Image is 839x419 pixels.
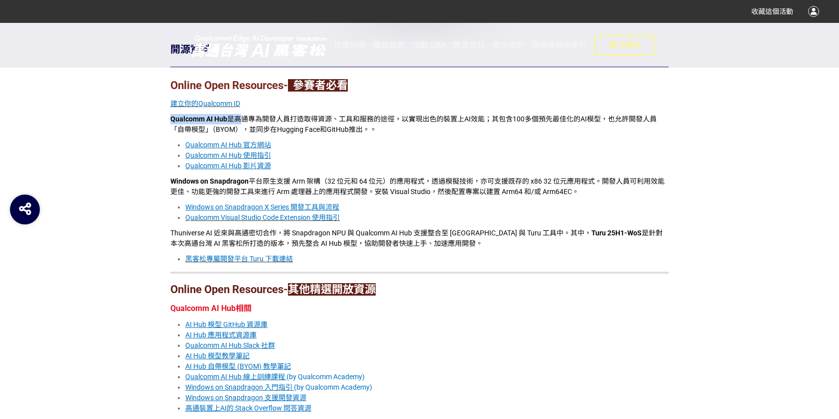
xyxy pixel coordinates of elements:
a: AI Hub 自帶模型 (BYOM) 教學筆記 [185,362,291,370]
strong: Qualcomm AI Hub相關 [170,304,252,313]
a: AI Hub 應用程式資源庫 [185,331,257,339]
span: Thuniverse AI 近來與高通密切合作，將 Snapdragon NPU 與 Qualcomm AI Hub 支援整合至 [GEOGRAPHIC_DATA] 與 Turu 工具中。其中，... [170,229,663,247]
span: (by Qualcomm Academy) [285,373,365,381]
span: 最新公告 [373,40,405,50]
span: 是高通專為開發人員打造取得資源、工具和服務的途徑，以實現出色的裝置上AI效能；其包含100多個預先最佳化的AI模型，也允許開發人員「自帶模型」（BYOM），並同步在Hugging Face和Gi... [170,115,657,133]
strong: Windows on Snapdragon [170,177,249,185]
strong: Online Open Resources- [170,79,288,92]
a: Qualcomm AI Hub 使用指引 [185,151,271,159]
img: 2025高通台灣AI黑客松 [184,33,334,58]
strong: 參賽者必看 [293,79,348,92]
a: AI Hub 模型教學筆記 [185,352,250,360]
span: 開源資料 [453,40,485,50]
a: Qualcomm AI Hub 官方網站 [185,141,271,149]
a: 開源資料 [453,23,485,68]
a: Qualcomm Visual Studio Code Extension 使用指引 [185,213,340,221]
a: Qualcomm AI Hub 影片資源 [185,162,271,170]
a: 高通裝置上AI的 Stack Overflow 問答資源 [185,404,311,412]
span: 比賽說明 [334,40,366,50]
a: 比賽說明 [334,23,366,68]
a: Windows on Snapdragon 入門指引 [185,383,292,391]
a: 黑客松專屬開發平台 Turu 下載連結 [185,255,293,263]
strong: 其他精選開放資源 [288,283,376,296]
a: Qualcomm AI Hub Slack 社群 [185,341,275,349]
span: 平台原生支援 Arm 架構（32 位元和 64 位元）的應用程式，透過模擬技術，亦可支援既存的 x86 32 位元應用程式。開發人員可利用效能更佳、功能更強的開發工具來進行 Arm 處理器上的應... [170,177,665,196]
span: 活動 Q&A [413,40,446,50]
span: 官方規則 [492,40,524,50]
a: 最新公告 [373,23,405,68]
span: (by Qualcomm Academy) [292,383,372,391]
a: Qualcomm AI Hub 線上訓練課程 [185,373,285,381]
span: 馬上報名 [609,40,641,50]
a: 活動 Q&A [413,23,446,68]
a: 官方規則 [492,23,524,68]
strong: Turu 25H1-WoS [591,229,642,237]
strong: Qualcomm AI Hub [170,115,227,123]
span: 說明會精華影片 [532,40,587,50]
a: Windows on Snapdragon X Series 開發工具與流程 [185,203,339,211]
strong: Online Open Resources- [170,283,288,296]
a: 建立你的Qualcomm ID [170,100,240,107]
a: AI Hub 模型 GitHub 資源庫 [185,320,268,328]
button: 馬上報名 [595,35,655,55]
span: 收藏這個活動 [751,7,793,15]
a: 說明會精華影片 [532,23,587,68]
a: Windows on Snapdragon 支援開發資源 [185,394,306,402]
